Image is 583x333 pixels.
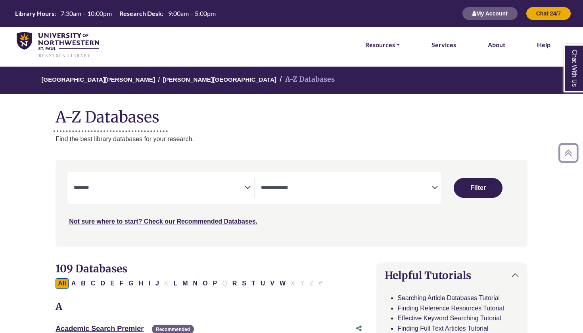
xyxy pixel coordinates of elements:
a: Effective Keyword Searching Tutorial [397,315,501,322]
button: Filter Results G [126,278,136,289]
a: Services [431,40,456,50]
button: Filter Results L [171,278,180,289]
textarea: Search [261,185,432,191]
button: Filter Results P [211,278,220,289]
h3: A [56,301,367,313]
th: Research Desk: [116,9,164,17]
table: Hours Today [12,9,219,17]
span: 9:00am – 5:00pm [168,10,216,17]
button: Filter Results J [153,278,161,289]
button: Filter Results I [146,278,152,289]
span: 7:30am – 10:00pm [61,10,112,17]
a: About [488,40,505,50]
button: Filter Results S [240,278,249,289]
a: Help [537,40,550,50]
button: Filter Results R [230,278,240,289]
h1: A-Z Databases [56,102,527,126]
a: [GEOGRAPHIC_DATA][PERSON_NAME] [42,75,155,83]
a: Resources [365,40,400,50]
a: Searching Article Databases Tutorial [397,295,500,301]
button: Filter Results W [277,278,288,289]
button: Filter Results B [79,278,88,289]
button: My Account [462,7,518,20]
button: Filter Results A [69,278,79,289]
button: All [56,278,68,289]
th: Library Hours: [12,9,56,17]
img: library_home [17,32,99,58]
button: Filter Results T [249,278,258,289]
button: Chat 24/7 [526,7,571,20]
button: Filter Results D [98,278,107,289]
a: Finding Full Text Articles Tutorial [397,325,488,332]
div: Alpha-list to filter by first letter of database name [56,279,325,286]
button: Filter Results F [117,278,126,289]
nav: Search filters [56,160,527,246]
button: Submit for Search Results [454,178,502,198]
a: Chat 24/7 [526,10,571,17]
a: My Account [462,10,518,17]
nav: breadcrumb [56,67,527,94]
button: Filter Results U [258,278,268,289]
button: Helpful Tutorials [377,263,527,288]
button: Filter Results E [108,278,117,289]
li: A-Z Databases [276,74,335,85]
p: Find the best library databases for your research. [56,134,527,144]
button: Filter Results V [268,278,277,289]
button: Filter Results H [136,278,146,289]
a: [PERSON_NAME][GEOGRAPHIC_DATA] [163,75,276,83]
a: Not sure where to start? Check our Recommended Databases. [69,218,257,225]
button: Filter Results M [180,278,190,289]
button: Filter Results N [191,278,200,289]
a: Finding Reference Resources Tutorial [397,305,504,312]
button: Filter Results O [200,278,210,289]
a: Academic Search Premier [56,325,144,333]
a: Hours Today [12,9,219,18]
button: Filter Results C [88,278,98,289]
span: 109 Databases [56,262,127,275]
a: Back to Top [556,147,581,158]
textarea: Search [74,185,245,191]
